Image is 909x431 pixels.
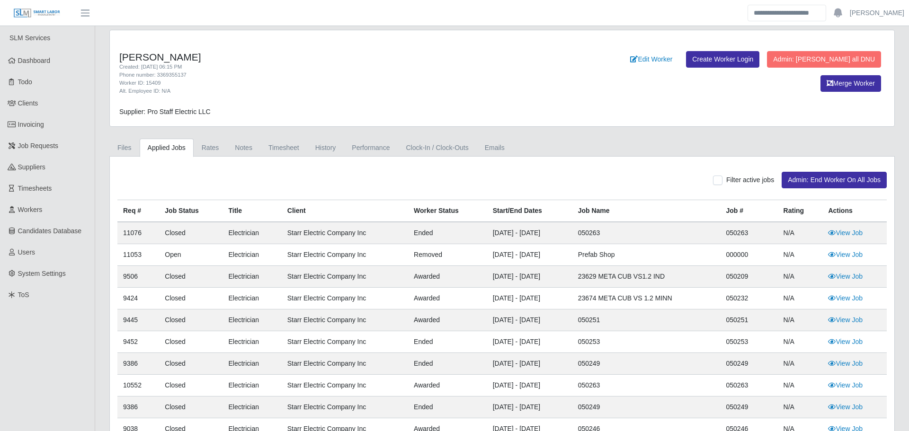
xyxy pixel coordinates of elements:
[408,331,487,353] td: ended
[487,309,572,331] td: [DATE] - [DATE]
[223,331,281,353] td: Electrician
[720,309,777,331] td: 050251
[572,244,721,266] td: Prefab Shop
[117,222,159,244] td: 11076
[117,288,159,309] td: 9424
[778,244,823,266] td: N/A
[572,353,721,375] td: 050249
[117,331,159,353] td: 9452
[408,222,487,244] td: ended
[720,353,777,375] td: 050249
[119,79,560,87] div: Worker ID: 15409
[159,288,223,309] td: Closed
[119,51,560,63] h4: [PERSON_NAME]
[18,121,44,128] span: Invoicing
[307,139,344,157] a: History
[408,353,487,375] td: ended
[778,222,823,244] td: N/A
[18,142,59,150] span: Job Requests
[720,244,777,266] td: 000000
[408,396,487,418] td: ended
[572,222,721,244] td: 050263
[282,266,408,288] td: Starr Electric Company Inc
[487,331,572,353] td: [DATE] - [DATE]
[223,353,281,375] td: Electrician
[119,71,560,79] div: Phone number: 3369355137
[572,200,721,222] th: Job Name
[720,288,777,309] td: 050232
[828,403,863,411] a: View Job
[720,331,777,353] td: 050253
[487,288,572,309] td: [DATE] - [DATE]
[828,381,863,389] a: View Job
[282,244,408,266] td: Starr Electric Company Inc
[223,200,281,222] th: Title
[18,206,43,213] span: Workers
[778,266,823,288] td: N/A
[159,266,223,288] td: Closed
[572,375,721,396] td: 050263
[487,244,572,266] td: [DATE] - [DATE]
[487,200,572,222] th: Start/End Dates
[140,139,194,157] a: Applied Jobs
[828,229,863,237] a: View Job
[117,375,159,396] td: 10552
[778,309,823,331] td: N/A
[282,288,408,309] td: Starr Electric Company Inc
[778,331,823,353] td: N/A
[18,99,38,107] span: Clients
[720,375,777,396] td: 050263
[18,78,32,86] span: Todo
[159,244,223,266] td: Open
[344,139,398,157] a: Performance
[117,309,159,331] td: 9445
[109,139,140,157] a: Files
[159,353,223,375] td: Closed
[18,227,82,235] span: Candidates Database
[408,309,487,331] td: awarded
[828,338,863,345] a: View Job
[9,34,50,42] span: SLM Services
[282,309,408,331] td: Starr Electric Company Inc
[828,273,863,280] a: View Job
[18,248,36,256] span: Users
[18,163,45,171] span: Suppliers
[778,200,823,222] th: Rating
[408,375,487,396] td: awarded
[828,316,863,324] a: View Job
[223,244,281,266] td: Electrician
[159,200,223,222] th: Job Status
[18,185,52,192] span: Timesheets
[850,8,904,18] a: [PERSON_NAME]
[624,51,678,68] a: Edit Worker
[18,291,29,299] span: ToS
[159,396,223,418] td: Closed
[282,222,408,244] td: Starr Electric Company Inc
[223,288,281,309] td: Electrician
[822,200,887,222] th: Actions
[477,139,513,157] a: Emails
[778,396,823,418] td: N/A
[282,200,408,222] th: Client
[487,375,572,396] td: [DATE] - [DATE]
[686,51,759,68] a: Create Worker Login
[119,63,560,71] div: Created: [DATE] 06:15 PM
[117,266,159,288] td: 9506
[778,288,823,309] td: N/A
[117,244,159,266] td: 11053
[408,244,487,266] td: removed
[117,353,159,375] td: 9386
[487,266,572,288] td: [DATE] - [DATE]
[748,5,826,21] input: Search
[767,51,881,68] button: Admin: [PERSON_NAME] all DNU
[117,200,159,222] th: Req #
[223,266,281,288] td: Electrician
[117,396,159,418] td: 9386
[408,200,487,222] th: Worker Status
[487,396,572,418] td: [DATE] - [DATE]
[227,139,260,157] a: Notes
[720,222,777,244] td: 050263
[119,87,560,95] div: Alt. Employee ID: N/A
[398,139,476,157] a: Clock-In / Clock-Outs
[828,360,863,367] a: View Job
